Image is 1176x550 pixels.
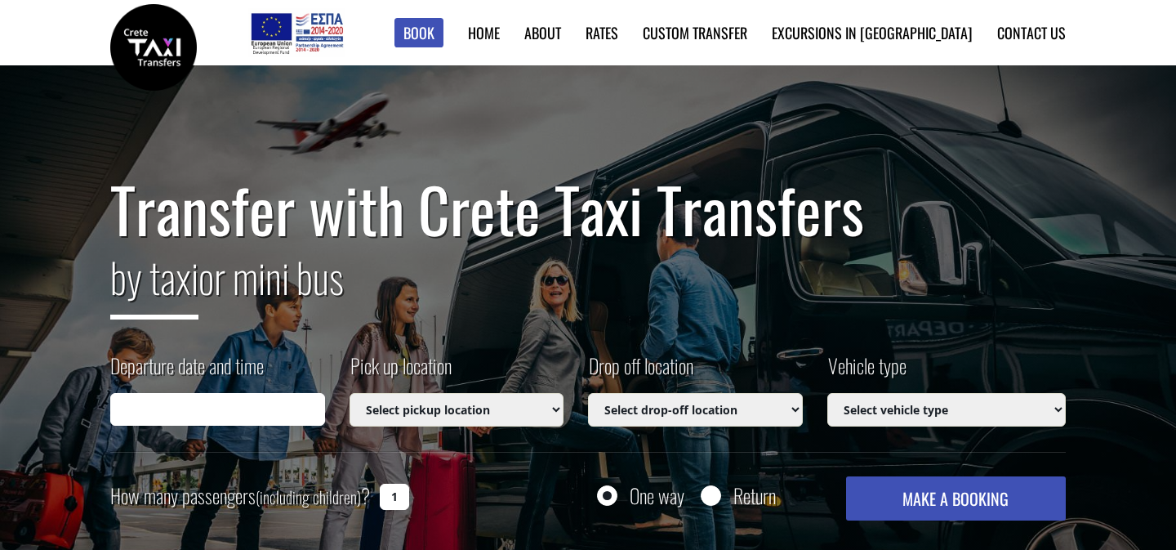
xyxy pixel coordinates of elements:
a: Contact us [997,22,1066,43]
label: How many passengers ? [110,476,370,516]
label: Drop off location [588,351,693,393]
img: Crete Taxi Transfers | Safe Taxi Transfer Services from to Heraklion Airport, Chania Airport, Ret... [110,4,197,91]
h2: or mini bus [110,244,1066,332]
a: Book [394,18,443,48]
label: Vehicle type [827,351,906,393]
a: Excursions in [GEOGRAPHIC_DATA] [772,22,973,43]
a: Custom Transfer [643,22,747,43]
span: by taxi [110,246,198,320]
label: Pick up location [350,351,452,393]
img: e-bannersEUERDF180X90.jpg [248,8,345,57]
a: Crete Taxi Transfers | Safe Taxi Transfer Services from to Heraklion Airport, Chania Airport, Ret... [110,37,197,54]
h1: Transfer with Crete Taxi Transfers [110,175,1066,244]
a: Home [468,22,500,43]
a: About [524,22,561,43]
small: (including children) [256,485,361,509]
label: Departure date and time [110,351,264,393]
label: Return [733,485,776,506]
button: MAKE A BOOKING [846,476,1066,521]
a: Rates [586,22,618,43]
label: One way [630,485,684,506]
